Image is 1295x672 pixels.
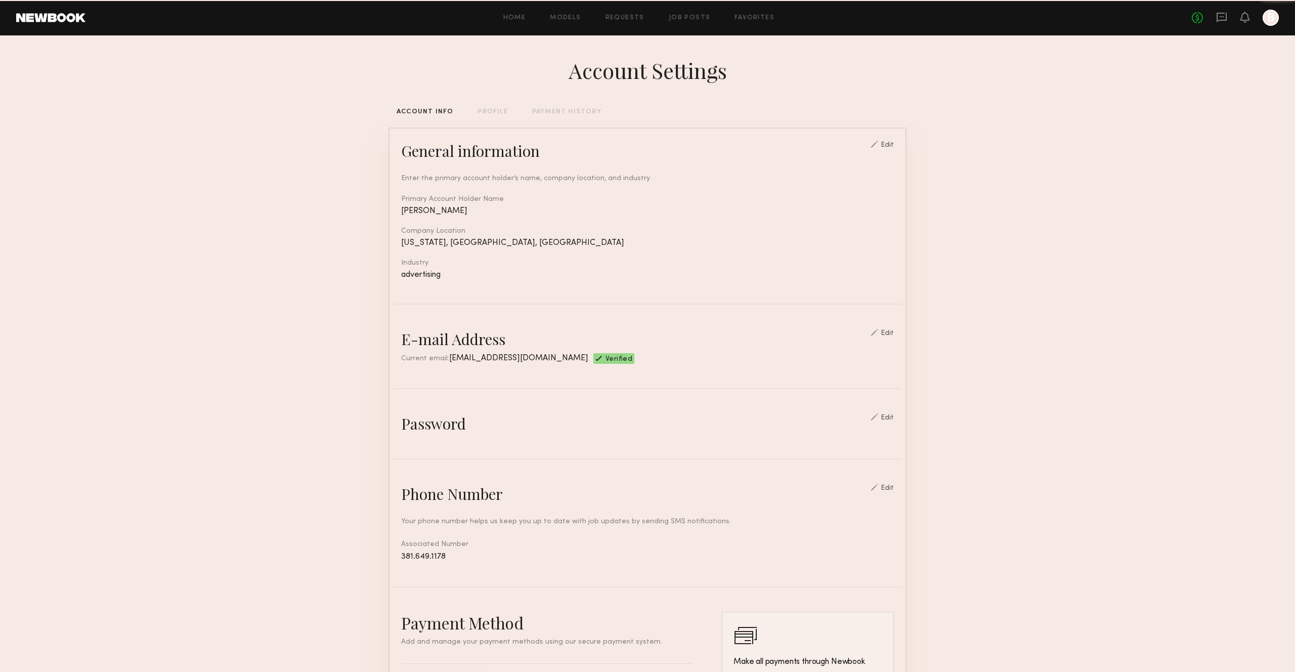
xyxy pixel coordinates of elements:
div: Edit [881,330,894,337]
div: PROFILE [478,109,507,115]
h3: Make all payments through Newbook [733,656,882,668]
div: PAYMENT HISTORY [532,109,601,115]
div: Phone Number [401,484,503,504]
a: Home [503,15,526,21]
span: [EMAIL_ADDRESS][DOMAIN_NAME] [449,354,588,362]
div: [US_STATE], [GEOGRAPHIC_DATA], [GEOGRAPHIC_DATA] [401,239,894,247]
div: Current email: [401,353,588,364]
div: Edit [881,485,894,492]
div: advertising [401,271,894,279]
div: Edit [881,414,894,422]
div: Company Location [401,228,894,235]
h2: Payment Method [401,612,692,634]
span: Verified [606,356,632,364]
p: Add and manage your payment methods using our secure payment system. [401,639,692,646]
div: E-mail Address [401,329,505,349]
a: B [1263,10,1279,26]
a: Models [550,15,581,21]
div: Associated Number [401,539,894,562]
div: Your phone number helps us keep you up to date with job updates by sending SMS notifications. [401,516,894,527]
div: Account Settings [569,56,727,85]
a: Favorites [735,15,774,21]
div: Industry [401,260,894,267]
div: Enter the primary account holder’s name, company location, and industry [401,173,894,184]
span: 381.649.1178 [401,553,446,561]
div: Edit [881,142,894,149]
div: ACCOUNT INFO [397,109,453,115]
a: Job Posts [669,15,711,21]
a: Requests [606,15,644,21]
div: Primary Account Holder Name [401,196,894,203]
div: General information [401,141,540,161]
div: Password [401,413,466,434]
div: [PERSON_NAME] [401,207,894,216]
